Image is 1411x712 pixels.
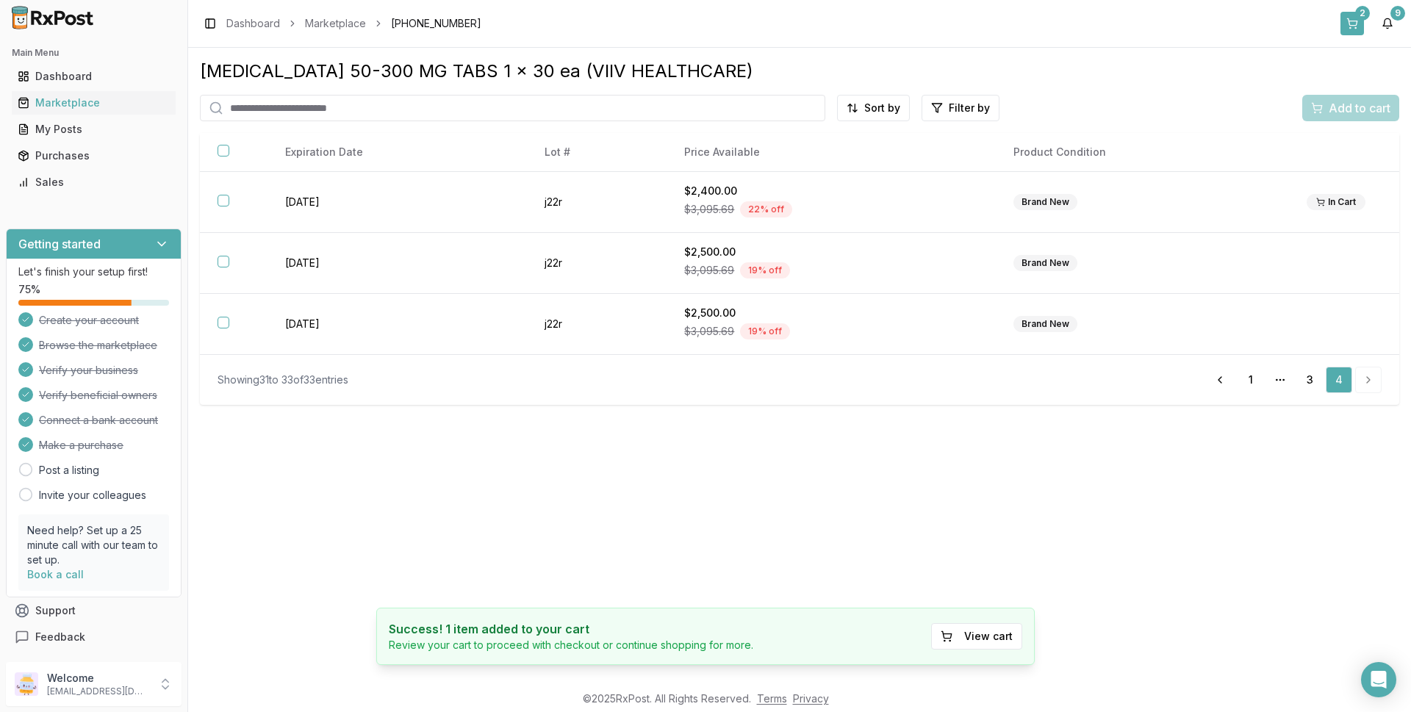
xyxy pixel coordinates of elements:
a: Marketplace [12,90,176,116]
button: Feedback [6,624,182,650]
td: [DATE] [268,172,527,233]
span: 75 % [18,282,40,297]
a: Invite your colleagues [39,488,146,503]
a: Purchases [12,143,176,169]
div: Brand New [1013,316,1077,332]
div: My Posts [18,122,170,137]
td: [DATE] [268,233,527,294]
span: Filter by [949,101,990,115]
div: $2,400.00 [684,184,977,198]
div: [MEDICAL_DATA] 50-300 MG TABS 1 x 30 ea (VIIV HEALTHCARE) [200,60,1399,83]
div: 22 % off [740,201,792,217]
span: Browse the marketplace [39,338,157,353]
button: Support [6,597,182,624]
nav: pagination [1205,367,1382,393]
span: Make a purchase [39,438,123,453]
span: $3,095.69 [684,263,734,278]
button: Dashboard [6,65,182,88]
p: [EMAIL_ADDRESS][DOMAIN_NAME] [47,686,149,697]
th: Lot # [527,133,667,172]
button: 9 [1376,12,1399,35]
div: $2,500.00 [684,245,977,259]
img: RxPost Logo [6,6,100,29]
th: Price Available [667,133,995,172]
td: j22r [527,233,667,294]
div: Brand New [1013,255,1077,271]
span: Verify your business [39,363,138,378]
a: Terms [757,692,787,705]
div: Open Intercom Messenger [1361,662,1396,697]
button: Sales [6,170,182,194]
img: User avatar [15,672,38,696]
h3: Getting started [18,235,101,253]
span: Create your account [39,313,139,328]
button: Sort by [837,95,910,121]
a: Dashboard [12,63,176,90]
div: $2,500.00 [684,306,977,320]
button: Filter by [922,95,999,121]
a: Book a call [27,568,84,580]
td: j22r [527,294,667,355]
a: Dashboard [226,16,280,31]
span: Sort by [864,101,900,115]
div: 19 % off [740,262,790,278]
div: In Cart [1307,194,1365,210]
td: j22r [527,172,667,233]
div: Marketplace [18,96,170,110]
button: Purchases [6,144,182,168]
div: Sales [18,175,170,190]
a: Go to previous page [1205,367,1235,393]
div: 9 [1390,6,1405,21]
button: View cart [931,623,1022,650]
div: Purchases [18,148,170,163]
button: Marketplace [6,91,182,115]
a: 1 [1238,367,1264,393]
a: My Posts [12,116,176,143]
h2: Main Menu [12,47,176,59]
div: Brand New [1013,194,1077,210]
p: Review your cart to proceed with checkout or continue shopping for more. [389,638,753,652]
span: Feedback [35,630,85,644]
td: [DATE] [268,294,527,355]
h4: Success! 1 item added to your cart [389,620,753,638]
span: $3,095.69 [684,202,734,217]
span: Connect a bank account [39,413,158,428]
p: Welcome [47,671,149,686]
div: 2 [1355,6,1370,21]
button: My Posts [6,118,182,141]
div: Showing 31 to 33 of 33 entries [218,373,348,387]
th: Product Condition [996,133,1289,172]
a: 4 [1326,367,1352,393]
a: Marketplace [305,16,366,31]
a: Sales [12,169,176,195]
span: [PHONE_NUMBER] [391,16,481,31]
th: Expiration Date [268,133,527,172]
span: Verify beneficial owners [39,388,157,403]
div: 19 % off [740,323,790,339]
nav: breadcrumb [226,16,481,31]
a: Post a listing [39,463,99,478]
span: $3,095.69 [684,324,734,339]
p: Need help? Set up a 25 minute call with our team to set up. [27,523,160,567]
a: 3 [1296,367,1323,393]
div: Dashboard [18,69,170,84]
p: Let's finish your setup first! [18,265,169,279]
a: Privacy [793,692,829,705]
button: 2 [1340,12,1364,35]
